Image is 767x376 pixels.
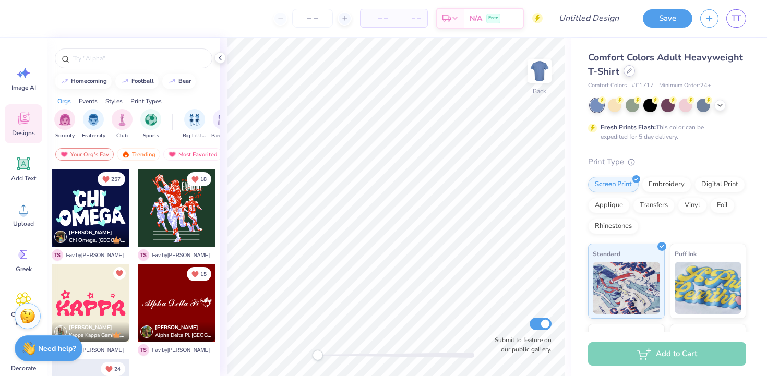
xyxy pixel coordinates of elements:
span: Comfort Colors Adult Heavyweight T-Shirt [588,51,743,78]
input: Untitled Design [550,8,627,29]
div: bear [178,78,191,84]
span: Big Little Reveal [183,132,207,140]
img: trend_line.gif [121,78,129,84]
span: Fraternity [82,132,105,140]
div: Digital Print [694,177,745,192]
button: filter button [140,109,161,140]
div: Rhinestones [588,219,639,234]
span: Fav by [PERSON_NAME] [152,251,210,259]
div: Styles [105,96,123,106]
label: Submit to feature on our public gallery. [489,335,552,354]
div: Print Type [588,156,746,168]
span: Fav by [PERSON_NAME] [152,346,210,354]
span: Chi Omega, [GEOGRAPHIC_DATA][US_STATE] [69,237,125,245]
a: TT [726,9,746,28]
div: Most Favorited [163,148,222,161]
img: Big Little Reveal Image [189,114,200,126]
button: football [115,74,159,89]
div: Trending [117,148,160,161]
input: – – [292,9,333,28]
span: Parent's Weekend [211,132,235,140]
img: Club Image [116,114,128,126]
img: trend_line.gif [61,78,69,84]
span: Upload [13,220,34,228]
span: – – [367,13,388,24]
span: Sorority [55,132,75,140]
div: Applique [588,198,630,213]
img: Standard [593,262,660,314]
button: filter button [82,109,105,140]
img: most_fav.gif [60,151,68,158]
span: [PERSON_NAME] [69,229,112,236]
button: filter button [183,109,207,140]
span: Alpha Delta Pi, [GEOGRAPHIC_DATA][US_STATE][PERSON_NAME] [155,332,211,339]
img: Sorority Image [59,114,71,126]
strong: Fresh Prints Flash: [601,123,656,131]
div: Orgs [57,96,71,106]
span: Puff Ink [675,248,697,259]
div: filter for Sports [140,109,161,140]
div: Embroidery [642,177,691,192]
strong: Need help? [38,344,76,354]
span: Minimum Order: 24 + [659,81,711,90]
div: Events [79,96,98,106]
span: – – [400,13,421,24]
span: Fav by [PERSON_NAME] [66,251,124,259]
img: trend_line.gif [168,78,176,84]
span: [PERSON_NAME] [155,324,198,331]
span: Free [488,15,498,22]
span: T S [52,249,63,261]
span: Image AI [11,83,36,92]
span: Standard [593,248,620,259]
div: homecoming [71,78,107,84]
div: Screen Print [588,177,639,192]
button: filter button [211,109,235,140]
img: Puff Ink [675,262,742,314]
div: Your Org's Fav [55,148,114,161]
div: Vinyl [678,198,707,213]
span: Sports [143,132,159,140]
span: N/A [470,13,482,24]
span: Decorate [11,364,36,372]
span: Fav by [PERSON_NAME] [66,346,124,354]
div: Back [533,87,546,96]
button: filter button [54,109,75,140]
span: Neon Ink [593,329,618,339]
span: Metallic & Glitter Ink [675,329,736,339]
span: Add Text [11,174,36,183]
img: Back [529,60,550,81]
span: T S [138,249,149,261]
div: filter for Sorority [54,109,75,140]
span: Clipart & logos [6,310,41,327]
div: This color can be expedited for 5 day delivery. [601,123,729,141]
span: T S [138,344,149,356]
img: Sports Image [145,114,157,126]
button: bear [162,74,196,89]
div: Print Types [130,96,162,106]
span: [PERSON_NAME] [69,324,112,331]
div: filter for Fraternity [82,109,105,140]
span: TT [732,13,741,25]
div: Transfers [633,198,675,213]
img: trending.gif [122,151,130,158]
div: Accessibility label [313,350,323,360]
img: Fraternity Image [88,114,99,126]
span: Designs [12,129,35,137]
span: Club [116,132,128,140]
input: Try "Alpha" [72,53,206,64]
span: Greek [16,265,32,273]
div: filter for Big Little Reveal [183,109,207,140]
img: Parent's Weekend Image [218,114,230,126]
div: Foil [710,198,735,213]
div: football [131,78,154,84]
img: most_fav.gif [168,151,176,158]
div: filter for Parent's Weekend [211,109,235,140]
button: filter button [112,109,133,140]
span: Kappa Kappa Gamma, [GEOGRAPHIC_DATA] [69,332,125,339]
div: filter for Club [112,109,133,140]
button: homecoming [55,74,112,89]
button: Save [643,9,692,28]
span: # C1717 [632,81,654,90]
span: Comfort Colors [588,81,627,90]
